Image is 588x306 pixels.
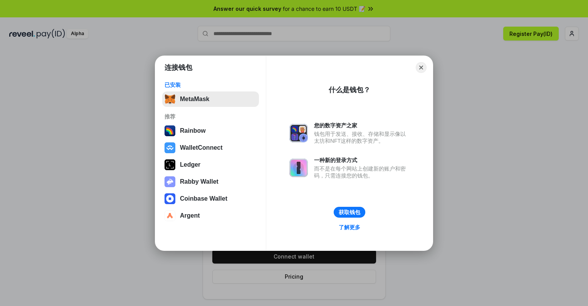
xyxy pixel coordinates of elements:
img: svg+xml,%3Csvg%20width%3D%2228%22%20height%3D%2228%22%20viewBox%3D%220%200%2028%2028%22%20fill%3D... [165,210,175,221]
img: svg+xml,%3Csvg%20xmlns%3D%22http%3A%2F%2Fwww.w3.org%2F2000%2Fsvg%22%20fill%3D%22none%22%20viewBox... [165,176,175,187]
div: 推荐 [165,113,257,120]
div: 已安装 [165,81,257,88]
div: 您的数字资产之家 [314,122,410,129]
img: svg+xml,%3Csvg%20xmlns%3D%22http%3A%2F%2Fwww.w3.org%2F2000%2Fsvg%22%20fill%3D%22none%22%20viewBox... [289,159,308,177]
button: 获取钱包 [334,207,365,218]
button: WalletConnect [162,140,259,156]
img: svg+xml,%3Csvg%20width%3D%2228%22%20height%3D%2228%22%20viewBox%3D%220%200%2028%2028%22%20fill%3D... [165,193,175,204]
div: 而不是在每个网站上创建新的账户和密码，只需连接您的钱包。 [314,165,410,179]
button: Coinbase Wallet [162,191,259,206]
button: Rabby Wallet [162,174,259,189]
div: 钱包用于发送、接收、存储和显示像以太坊和NFT这样的数字资产。 [314,130,410,144]
div: MetaMask [180,96,209,103]
div: 一种新的登录方式 [314,157,410,164]
button: Ledger [162,157,259,172]
div: Argent [180,212,200,219]
img: svg+xml,%3Csvg%20fill%3D%22none%22%20height%3D%2233%22%20viewBox%3D%220%200%2035%2033%22%20width%... [165,94,175,105]
div: Rainbow [180,127,206,134]
button: Rainbow [162,123,259,139]
img: svg+xml,%3Csvg%20xmlns%3D%22http%3A%2F%2Fwww.w3.org%2F2000%2Fsvg%22%20width%3D%2228%22%20height%3... [165,159,175,170]
a: 了解更多 [334,222,365,232]
button: Argent [162,208,259,223]
img: svg+xml,%3Csvg%20xmlns%3D%22http%3A%2F%2Fwww.w3.org%2F2000%2Fsvg%22%20fill%3D%22none%22%20viewBox... [289,124,308,142]
button: MetaMask [162,91,259,107]
div: 了解更多 [339,224,360,231]
button: Close [416,62,427,73]
h1: 连接钱包 [165,63,192,72]
div: WalletConnect [180,144,223,151]
div: Coinbase Wallet [180,195,227,202]
div: 获取钱包 [339,209,360,216]
div: 什么是钱包？ [329,85,370,95]
div: Ledger [180,161,200,168]
img: svg+xml,%3Csvg%20width%3D%22120%22%20height%3D%22120%22%20viewBox%3D%220%200%20120%20120%22%20fil... [165,125,175,136]
img: svg+xml,%3Csvg%20width%3D%2228%22%20height%3D%2228%22%20viewBox%3D%220%200%2028%2028%22%20fill%3D... [165,142,175,153]
div: Rabby Wallet [180,178,218,185]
